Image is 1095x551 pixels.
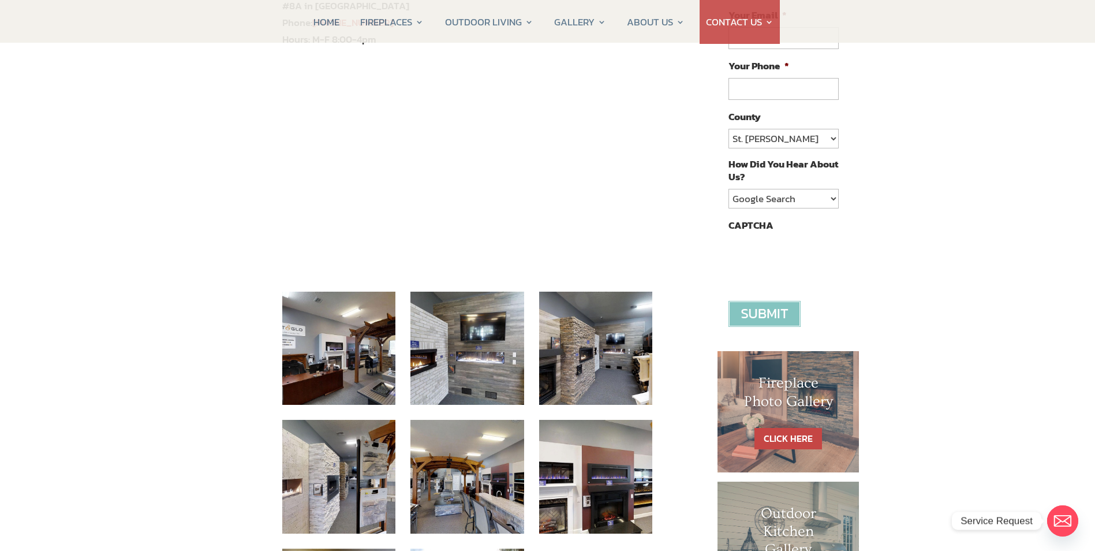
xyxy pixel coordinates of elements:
img: fireplace showroom daytona ormond beach [539,420,653,534]
label: How Did You Hear About Us? [728,158,838,183]
img: pergola and outdoor living showroom ormond beach [282,292,396,405]
img: fireplaces and outdoor kitchen showroom ormond beach [539,292,653,405]
img: fireplaces and pergolas in daytona beach [282,420,396,534]
h1: Fireplace Photo Gallery [741,374,836,416]
img: outdoor kitchens in daytona [410,420,524,534]
iframe: reCAPTCHA [728,237,904,282]
label: County [728,110,761,123]
input: Submit [728,301,801,327]
a: CLICK HERE [754,428,822,449]
img: electric fireplace showroom ormond beach [410,292,524,405]
a: Email [1047,505,1078,537]
label: CAPTCHA [728,219,773,232]
label: Your Phone [728,59,789,72]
